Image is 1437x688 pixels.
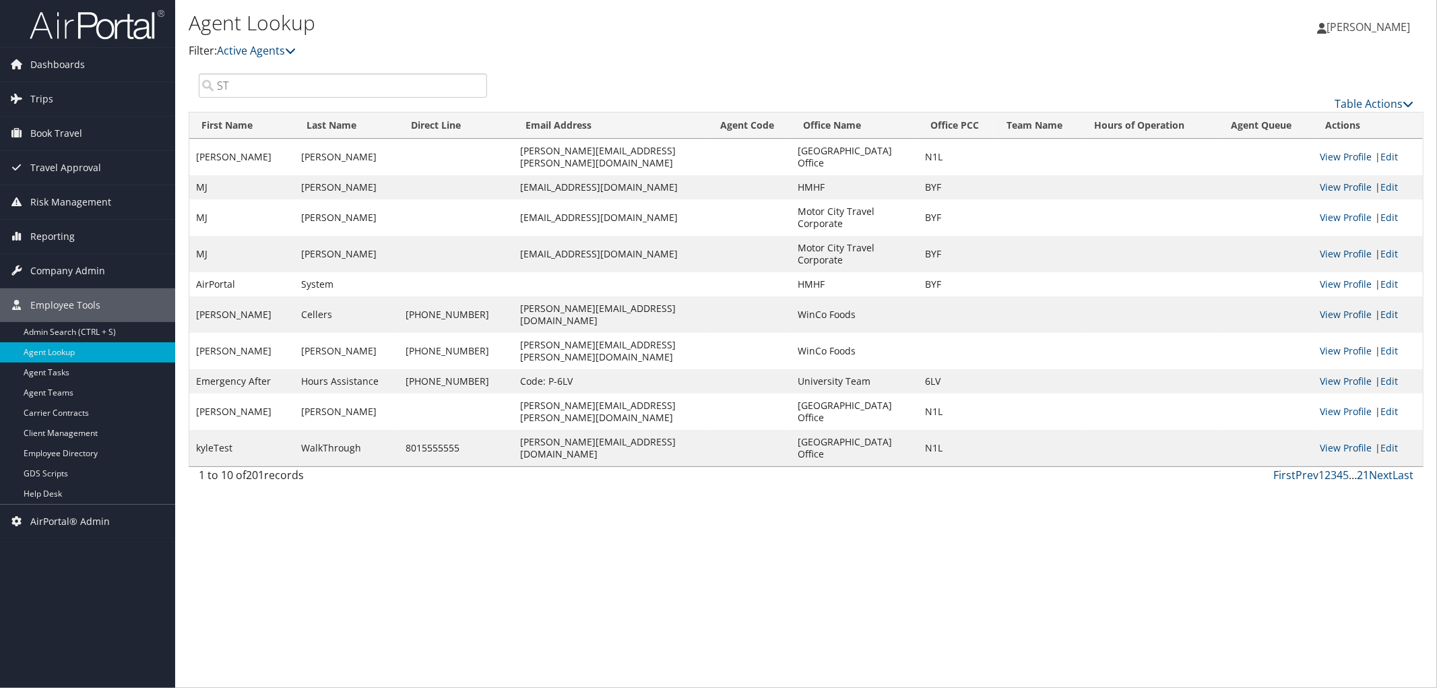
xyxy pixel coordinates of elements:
span: Book Travel [30,117,82,150]
td: Cellers [294,296,400,333]
td: Code: P-6LV [513,369,708,394]
td: MJ [189,175,294,199]
a: View Profile [1320,344,1372,357]
td: WinCo Foods [792,296,919,333]
td: | [1313,333,1423,369]
td: N1L [918,139,994,175]
td: | [1313,236,1423,272]
td: [PERSON_NAME] [189,296,294,333]
td: [PERSON_NAME][EMAIL_ADDRESS][PERSON_NAME][DOMAIN_NAME] [513,139,708,175]
td: | [1313,430,1423,466]
td: kyleTest [189,430,294,466]
div: 1 to 10 of records [199,467,487,490]
a: Edit [1380,278,1398,290]
span: Travel Approval [30,151,101,185]
a: Last [1393,468,1413,482]
td: WinCo Foods [792,333,919,369]
p: Filter: [189,42,1012,60]
th: Team Name: activate to sort column ascending [994,113,1082,139]
td: [PERSON_NAME] [189,139,294,175]
a: Prev [1296,468,1318,482]
a: View Profile [1320,405,1372,418]
td: | [1313,199,1423,236]
th: Actions [1313,113,1423,139]
th: First Name: activate to sort column ascending [189,113,294,139]
a: Edit [1380,441,1398,454]
td: WalkThrough [294,430,400,466]
a: Edit [1380,150,1398,163]
td: [PHONE_NUMBER] [399,333,513,369]
td: | [1313,394,1423,430]
td: HMHF [792,175,919,199]
td: [GEOGRAPHIC_DATA] Office [792,430,919,466]
td: N1L [918,394,994,430]
td: HMHF [792,272,919,296]
a: Edit [1380,405,1398,418]
td: [PERSON_NAME] [189,394,294,430]
td: | [1313,272,1423,296]
td: | [1313,175,1423,199]
td: System [294,272,400,296]
a: View Profile [1320,441,1372,454]
a: View Profile [1320,278,1372,290]
a: 2 [1324,468,1331,482]
td: BYF [918,236,994,272]
span: Dashboards [30,48,85,82]
td: [GEOGRAPHIC_DATA] Office [792,139,919,175]
a: [PERSON_NAME] [1317,7,1424,47]
img: airportal-logo.png [30,9,164,40]
td: [PERSON_NAME] [294,394,400,430]
td: [PERSON_NAME] [294,175,400,199]
a: Edit [1380,308,1398,321]
span: Employee Tools [30,288,100,322]
span: AirPortal® Admin [30,505,110,538]
a: View Profile [1320,308,1372,321]
td: 6LV [918,369,994,394]
td: [PERSON_NAME] [294,199,400,236]
th: Office PCC: activate to sort column ascending [918,113,994,139]
td: [PERSON_NAME] [294,139,400,175]
td: AirPortal [189,272,294,296]
a: 5 [1343,468,1349,482]
th: Office Name: activate to sort column ascending [792,113,919,139]
td: MJ [189,236,294,272]
a: 21 [1357,468,1369,482]
span: … [1349,468,1357,482]
td: | [1313,369,1423,394]
h1: Agent Lookup [189,9,1012,37]
td: | [1313,139,1423,175]
td: [EMAIL_ADDRESS][DOMAIN_NAME] [513,175,708,199]
span: 201 [246,468,264,482]
td: [EMAIL_ADDRESS][DOMAIN_NAME] [513,199,708,236]
span: [PERSON_NAME] [1327,20,1410,34]
td: [GEOGRAPHIC_DATA] Office [792,394,919,430]
span: Risk Management [30,185,111,219]
span: Company Admin [30,254,105,288]
td: [PERSON_NAME][EMAIL_ADDRESS][DOMAIN_NAME] [513,430,708,466]
a: View Profile [1320,150,1372,163]
input: Search [199,73,487,98]
th: Agent Queue: activate to sort column ascending [1219,113,1313,139]
td: [EMAIL_ADDRESS][DOMAIN_NAME] [513,236,708,272]
a: View Profile [1320,247,1372,260]
td: [PERSON_NAME][EMAIL_ADDRESS][PERSON_NAME][DOMAIN_NAME] [513,333,708,369]
a: Edit [1380,181,1398,193]
td: Hours Assistance [294,369,400,394]
th: Hours of Operation: activate to sort column ascending [1082,113,1219,139]
a: Next [1369,468,1393,482]
td: [PERSON_NAME][EMAIL_ADDRESS][PERSON_NAME][DOMAIN_NAME] [513,394,708,430]
td: [PERSON_NAME][EMAIL_ADDRESS][DOMAIN_NAME] [513,296,708,333]
a: Edit [1380,344,1398,357]
th: Agent Code: activate to sort column descending [708,113,792,139]
a: View Profile [1320,211,1372,224]
td: [PHONE_NUMBER] [399,369,513,394]
td: [PHONE_NUMBER] [399,296,513,333]
a: View Profile [1320,375,1372,387]
span: Reporting [30,220,75,253]
td: 8015555555 [399,430,513,466]
td: BYF [918,272,994,296]
td: Motor City Travel Corporate [792,236,919,272]
td: [PERSON_NAME] [189,333,294,369]
a: 4 [1337,468,1343,482]
a: 1 [1318,468,1324,482]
